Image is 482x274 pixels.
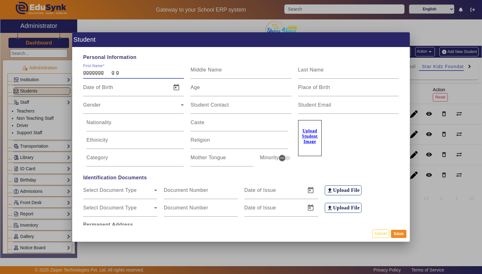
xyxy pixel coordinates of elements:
mat-label: Select Document Type [83,187,137,193]
button: Cancel [372,229,389,238]
mat-label: First Name [83,64,103,68]
button: Open calendar [303,183,318,198]
button: Save [391,230,406,238]
input: Middle Name [190,69,291,76]
input: First Name* [83,69,184,76]
mat-label: Caste [190,120,204,125]
mat-icon: file_upload [327,187,333,193]
input: Last Name [298,69,399,76]
b: Permanent Address [83,222,133,227]
mat-label: Document Number [164,205,208,210]
u: Upload Student Image [302,129,318,144]
mat-label: Document Number [164,187,208,193]
mat-label: Middle Name [190,67,222,72]
mat-label: Nationality [86,120,111,125]
mat-label: Student Email [298,102,331,108]
input: Religion [190,139,288,146]
input: Caste [190,121,288,129]
mat-label: Category [86,155,108,160]
input: Ethinicity [86,139,184,146]
input: Student Email [298,104,399,111]
mat-label: Ethinicity [86,137,108,143]
mat-label: Select Document Type [83,205,137,210]
span: Gender [83,104,181,111]
mat-label: Date of Issue [244,187,276,193]
mat-label: Minority [260,154,279,161]
h6: Upload File [333,187,360,193]
span: Identification Documents [80,174,402,182]
mat-label: Mother Tongue [190,155,226,160]
mat-label: Gender [83,102,101,108]
input: Category [86,156,184,164]
mat-label: Student Contact [190,102,229,108]
span: Select Document Type [83,207,154,214]
button: Open calendar [169,80,184,95]
input: Age [190,86,291,94]
input: Student Contact [190,104,291,111]
span: Select Document Type [83,189,154,197]
button: Open calendar [303,200,318,215]
mat-label: Date of Birth [83,85,113,90]
mat-label: Age [190,85,200,90]
span: Personal Information [80,54,402,61]
h6: Upload File [333,205,360,211]
h1: Student [72,32,410,47]
mat-label: Religion [190,137,210,143]
mat-label: Date of Issue [244,205,276,210]
input: Place of Birth [298,86,399,94]
mat-label: Last Name [298,67,324,72]
input: Nationality [86,121,184,129]
input: Date of Birth [83,86,168,94]
mat-icon: file_upload [327,205,333,211]
mat-label: Place of Birth [298,85,330,90]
